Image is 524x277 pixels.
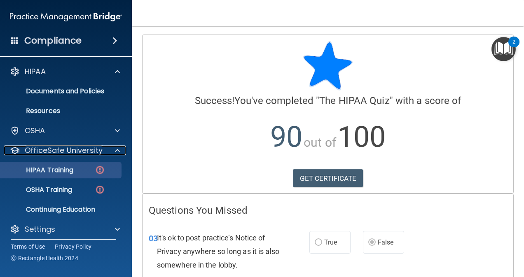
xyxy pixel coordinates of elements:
img: danger-circle.6113f641.png [95,165,105,175]
span: It's ok to post practice’s Notice of Privacy anywhere so long as it is also somewhere in the lobby. [157,233,279,269]
p: Documents and Policies [5,87,118,95]
a: HIPAA [10,67,120,76]
a: Privacy Policy [55,242,92,251]
p: OfficeSafe University [25,145,103,155]
p: Resources [5,107,118,115]
h4: Questions You Missed [149,205,507,216]
p: OSHA [25,126,45,136]
p: HIPAA [25,67,46,76]
p: Continuing Education [5,205,118,214]
a: OSHA [10,126,120,136]
p: OSHA Training [5,186,72,194]
a: OfficeSafe University [10,145,120,155]
a: Settings [10,224,120,234]
input: False [368,240,376,246]
img: danger-circle.6113f641.png [95,185,105,195]
span: Ⓒ Rectangle Health 2024 [11,254,78,262]
span: True [324,238,337,246]
p: Settings [25,224,55,234]
span: The HIPAA Quiz [319,95,389,106]
a: GET CERTIFICATE [293,169,363,187]
span: 90 [270,120,302,154]
a: Terms of Use [11,242,45,251]
div: 2 [512,42,515,53]
h4: Compliance [24,35,82,46]
img: blue-star-rounded.9d042014.png [303,41,353,90]
p: HIPAA Training [5,166,73,174]
span: False [378,238,394,246]
img: PMB logo [10,9,122,25]
h4: You've completed " " with a score of [149,95,507,106]
button: Open Resource Center, 2 new notifications [491,37,516,61]
span: out of [304,135,336,150]
span: Success! [195,95,235,106]
input: True [315,240,322,246]
span: 100 [337,120,386,154]
span: 03 [149,233,158,243]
